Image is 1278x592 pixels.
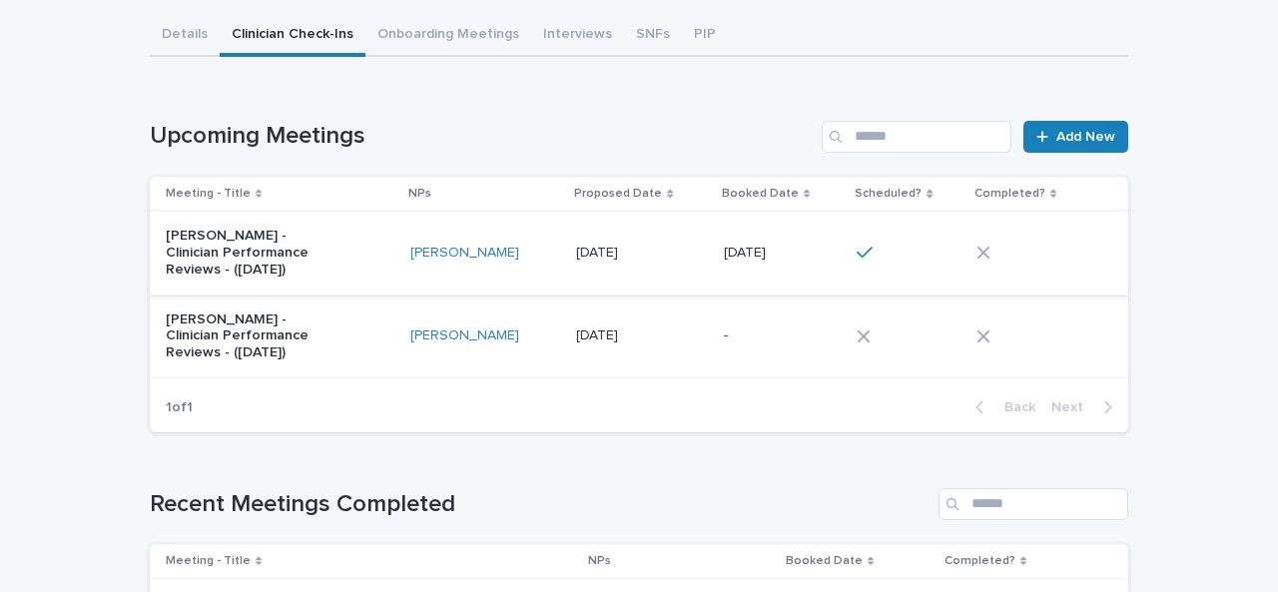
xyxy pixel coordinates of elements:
p: Booked Date [786,550,863,572]
p: NPs [588,550,611,572]
a: [PERSON_NAME] [410,327,519,344]
p: [PERSON_NAME] - Clinician Performance Reviews - ([DATE]) [166,228,332,278]
tr: [PERSON_NAME] - Clinician Performance Reviews - ([DATE])[PERSON_NAME] [DATE][DATE] [DATE][DATE] [150,212,1128,295]
button: Next [1043,398,1128,416]
p: - [724,323,732,344]
p: [DATE] [576,323,622,344]
p: 1 of 1 [150,383,209,432]
a: Add New [1023,121,1128,153]
p: [DATE] [724,241,770,262]
button: Onboarding Meetings [365,15,531,57]
span: Next [1051,400,1095,414]
p: NPs [408,183,431,205]
button: PIP [682,15,728,57]
p: Booked Date [722,183,799,205]
p: [PERSON_NAME] - Clinician Performance Reviews - ([DATE]) [166,311,332,361]
p: Meeting - Title [166,183,251,205]
a: [PERSON_NAME] [410,245,519,262]
tr: [PERSON_NAME] - Clinician Performance Reviews - ([DATE])[PERSON_NAME] [DATE][DATE] -- [150,295,1128,377]
p: Completed? [945,550,1015,572]
button: SNFs [624,15,682,57]
h1: Recent Meetings Completed [150,490,931,519]
p: Proposed Date [574,183,662,205]
span: Add New [1056,130,1115,144]
input: Search [939,488,1128,520]
p: [DATE] [576,241,622,262]
p: Meeting - Title [166,550,251,572]
span: Back [992,400,1035,414]
button: Details [150,15,220,57]
input: Search [822,121,1011,153]
p: Scheduled? [855,183,922,205]
button: Clinician Check-Ins [220,15,365,57]
p: Completed? [974,183,1045,205]
button: Back [959,398,1043,416]
button: Interviews [531,15,624,57]
h1: Upcoming Meetings [150,122,814,151]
